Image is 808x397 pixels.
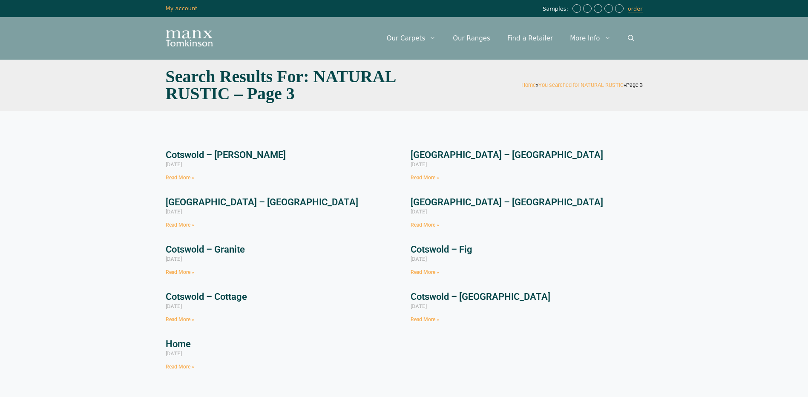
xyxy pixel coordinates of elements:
[166,302,182,309] span: [DATE]
[166,244,245,255] a: Cotswold – Granite
[411,222,439,228] a: Read more about Cotswold – Moreton
[166,161,182,167] span: [DATE]
[166,208,182,215] span: [DATE]
[166,150,286,160] a: Cotswold – [PERSON_NAME]
[166,364,194,370] a: Read more about Home
[166,339,191,349] a: Home
[521,82,643,88] span: » »
[378,26,643,51] nav: Primary
[411,208,427,215] span: [DATE]
[411,302,427,309] span: [DATE]
[619,26,643,51] a: Open Search Bar
[626,82,643,88] span: Page 3
[411,255,427,262] span: [DATE]
[499,26,561,51] a: Find a Retailer
[561,26,619,51] a: More Info
[411,316,439,322] a: Read more about Cotswold – Barley
[411,244,472,255] a: Cotswold – Fig
[628,6,643,12] a: order
[166,68,400,102] h1: Search Results for: NATURAL RUSTIC – Page 3
[444,26,499,51] a: Our Ranges
[411,197,603,207] a: [GEOGRAPHIC_DATA] – [GEOGRAPHIC_DATA]
[166,175,194,181] a: Read more about Cotswold – Rowan
[166,30,213,46] img: Manx Tomkinson
[378,26,445,51] a: Our Carpets
[166,222,194,228] a: Read more about Cotswold – Oak
[166,269,194,275] a: Read more about Cotswold – Granite
[411,150,603,160] a: [GEOGRAPHIC_DATA] – [GEOGRAPHIC_DATA]
[411,161,427,167] span: [DATE]
[166,255,182,262] span: [DATE]
[538,82,624,88] a: You searched for NATURAL RUSTIC
[166,5,198,12] a: My account
[543,6,570,13] span: Samples:
[411,175,439,181] a: Read more about Cotswold – Pembroke
[411,269,439,275] a: Read more about Cotswold – Fig
[166,350,182,357] span: [DATE]
[411,291,550,302] a: Cotswold – [GEOGRAPHIC_DATA]
[521,82,536,88] a: Home
[166,291,247,302] a: Cotswold – Cottage
[166,316,194,322] a: Read more about Cotswold – Cottage
[166,197,358,207] a: [GEOGRAPHIC_DATA] – [GEOGRAPHIC_DATA]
